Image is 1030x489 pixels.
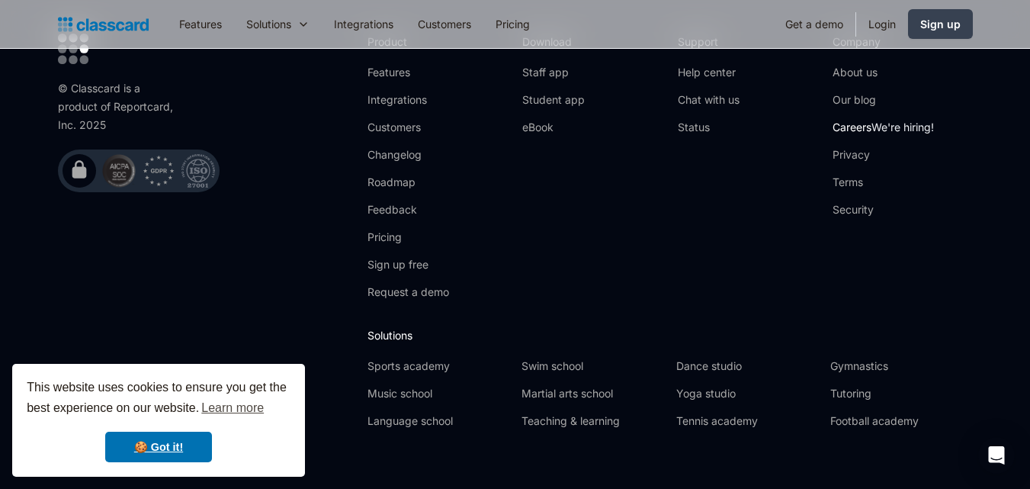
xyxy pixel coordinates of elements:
div: © Classcard is a product of Reportcard, Inc. 2025 [58,79,180,134]
a: Integrations [322,7,406,41]
a: Student app [522,92,585,108]
a: Customers [406,7,483,41]
a: Tutoring [830,386,972,401]
a: About us [833,65,934,80]
a: Privacy [833,147,934,162]
a: Logo [58,14,149,35]
div: Sign up [920,16,961,32]
a: Pricing [483,7,542,41]
a: Language school [367,413,509,429]
a: Help center [678,65,740,80]
a: Tennis academy [676,413,818,429]
div: Solutions [234,7,322,41]
a: Music school [367,386,509,401]
a: Gymnastics [830,359,972,374]
a: Swim school [521,359,663,374]
a: Sports academy [367,359,509,374]
a: Customers [367,120,449,135]
a: Features [367,65,449,80]
a: learn more about cookies [199,397,266,420]
a: Yoga studio [676,386,818,401]
a: Get a demo [773,7,855,41]
a: Staff app [522,65,585,80]
span: This website uses cookies to ensure you get the best experience on our website. [27,378,290,420]
a: Sign up free [367,257,449,272]
a: Features [167,7,234,41]
a: Chat with us [678,92,740,108]
a: Terms [833,175,934,190]
a: Changelog [367,147,449,162]
a: Dance studio [676,359,818,374]
a: Our blog [833,92,934,108]
a: Status [678,120,740,135]
a: Security [833,202,934,217]
a: dismiss cookie message [105,432,212,462]
a: Feedback [367,202,449,217]
a: eBook [522,120,585,135]
div: Solutions [246,16,291,32]
a: Request a demo [367,285,449,300]
a: Sign up [908,9,973,39]
a: Martial arts school [521,386,663,401]
span: We're hiring! [871,121,934,134]
div: cookieconsent [12,364,305,477]
a: Roadmap [367,175,449,190]
a: Teaching & learning [521,413,663,429]
a: Pricing [367,230,449,245]
a: Login [856,7,908,41]
a: Football academy [830,413,972,429]
h2: Solutions [367,327,972,343]
a: CareersWe're hiring! [833,120,934,135]
a: Integrations [367,92,449,108]
div: Open Intercom Messenger [978,437,1015,474]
